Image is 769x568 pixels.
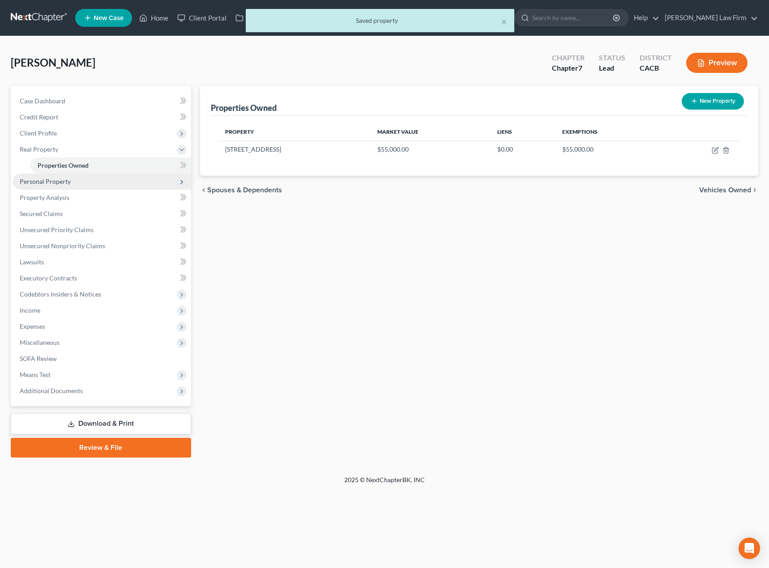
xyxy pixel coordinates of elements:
span: Personal Property [20,178,71,185]
span: Secured Claims [20,210,63,217]
span: Real Property [20,145,58,153]
span: Means Test [20,371,51,378]
span: Unsecured Priority Claims [20,226,94,233]
a: Property Analysis [13,190,191,206]
a: Secured Claims [13,206,191,222]
span: Additional Documents [20,387,83,394]
span: Codebtors Insiders & Notices [20,290,101,298]
div: 2025 © NextChapterBK, INC [129,475,640,492]
span: 7 [578,64,582,72]
span: Case Dashboard [20,97,65,105]
a: Lawsuits [13,254,191,270]
button: Vehicles Owned chevron_right [699,187,758,194]
th: Property [218,123,370,141]
th: Liens [490,123,555,141]
span: Property Analysis [20,194,69,201]
span: Executory Contracts [20,274,77,282]
td: $55,000.00 [370,141,491,158]
a: Unsecured Nonpriority Claims [13,238,191,254]
i: chevron_right [751,187,758,194]
div: Saved property [253,16,507,25]
i: chevron_left [200,187,207,194]
div: Chapter [552,53,585,63]
div: Lead [599,63,625,73]
th: Market Value [370,123,491,141]
a: Unsecured Priority Claims [13,222,191,238]
a: Case Dashboard [13,93,191,109]
span: Vehicles Owned [699,187,751,194]
td: [STREET_ADDRESS] [218,141,370,158]
span: Miscellaneous [20,339,60,346]
a: Review & File [11,438,191,458]
a: Download & Print [11,413,191,434]
span: Income [20,306,40,314]
div: Open Intercom Messenger [739,538,760,559]
div: Properties Owned [211,102,277,113]
a: Executory Contracts [13,270,191,286]
div: Chapter [552,63,585,73]
a: Properties Owned [30,157,191,174]
span: Properties Owned [38,161,89,169]
div: CACB [640,63,672,73]
span: Credit Report [20,113,58,121]
span: Client Profile [20,129,57,137]
button: New Property [682,93,744,110]
td: $55,000.00 [555,141,662,158]
div: Status [599,53,625,63]
span: Unsecured Nonpriority Claims [20,242,105,250]
span: Lawsuits [20,258,44,266]
button: Preview [686,53,748,73]
div: District [640,53,672,63]
button: × [501,16,507,27]
span: [PERSON_NAME] [11,56,95,69]
span: Expenses [20,322,45,330]
a: Credit Report [13,109,191,125]
span: SOFA Review [20,355,57,362]
td: $0.00 [490,141,555,158]
th: Exemptions [555,123,662,141]
span: Spouses & Dependents [207,187,282,194]
button: chevron_left Spouses & Dependents [200,187,282,194]
a: SOFA Review [13,351,191,367]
